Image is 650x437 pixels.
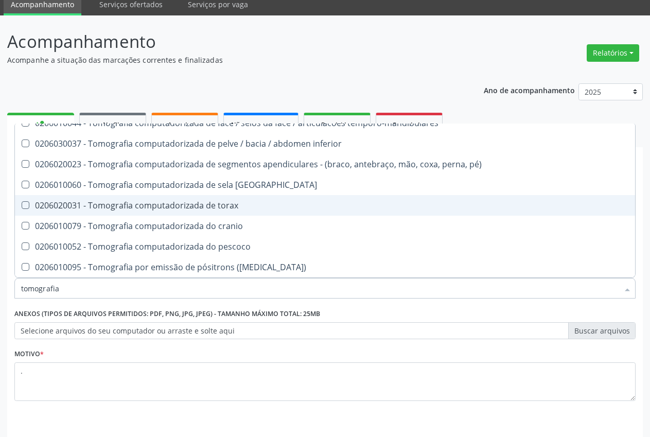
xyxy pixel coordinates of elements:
[21,242,629,251] div: 0206010052 - Tomografia computadorizada do pescoco
[21,201,629,209] div: 0206020031 - Tomografia computadorizada de torax
[484,83,575,96] p: Ano de acompanhamento
[14,306,320,322] label: Anexos (Tipos de arquivos permitidos: PDF, PNG, JPG, JPEG) - Tamanho máximo total: 25MB
[21,278,619,299] input: Buscar por procedimentos
[21,222,629,230] div: 0206010079 - Tomografia computadorizada do cranio
[168,120,202,129] span: Agendados
[21,160,629,168] div: 0206020023 - Tomografia computadorizada de segmentos apendiculares - (braco, antebraço, mão, coxa...
[21,139,629,148] div: 0206030037 - Tomografia computadorizada de pelve / bacia / abdomen inferior
[21,119,629,127] div: 0206010044 - Tomografia computadorizada de face / seios da face / articulacoes temporo-mandibulares
[231,120,291,129] span: Não compareceram
[392,120,427,129] span: Cancelados
[7,55,452,65] p: Acompanhe a situação das marcações correntes e finalizadas
[103,120,122,129] span: Na fila
[321,120,353,129] span: Resolvidos
[7,29,452,55] p: Acompanhamento
[21,263,629,271] div: 0206010095 - Tomografia por emissão de pósitrons ([MEDICAL_DATA])
[14,346,44,362] label: Motivo
[587,44,639,62] button: Relatórios
[35,119,46,130] div: person_add
[21,181,629,189] div: 0206010060 - Tomografia computadorizada de sela [GEOGRAPHIC_DATA]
